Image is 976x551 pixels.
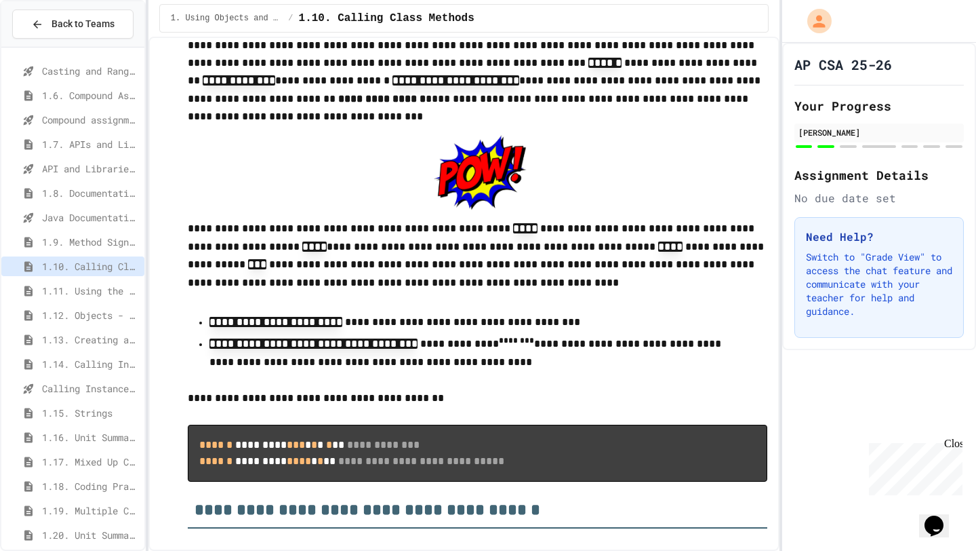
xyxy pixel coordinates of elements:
h2: Your Progress [794,96,964,115]
span: 1.15. Strings [42,406,139,420]
span: 1.6. Compound Assignment Operators [42,88,139,102]
span: 1.12. Objects - Instances of Classes [42,308,139,322]
span: 1.13. Creating and Initializing Objects: Constructors [42,332,139,347]
span: 1.20. Unit Summary 1b (1.7-1.15) [42,528,139,542]
div: [PERSON_NAME] [798,126,960,138]
span: 1.10. Calling Class Methods [299,10,474,26]
span: 1.17. Mixed Up Code Practice 1.1-1.6 [42,455,139,469]
h2: Assignment Details [794,166,964,185]
span: Casting and Ranges of variables - Quiz [42,64,139,78]
span: 1. Using Objects and Methods [171,13,283,24]
span: 1.19. Multiple Choice Exercises for Unit 1a (1.1-1.6) [42,503,139,518]
h1: AP CSA 25-26 [794,55,892,74]
span: Calling Instance Methods - Topic 1.14 [42,381,139,396]
p: Switch to "Grade View" to access the chat feature and communicate with your teacher for help and ... [806,250,952,318]
span: Java Documentation with Comments - Topic 1.8 [42,210,139,225]
span: 1.18. Coding Practice 1a (1.1-1.6) [42,479,139,493]
span: 1.14. Calling Instance Methods [42,357,139,371]
div: No due date set [794,190,964,206]
iframe: chat widget [863,438,962,495]
span: Back to Teams [52,17,115,31]
button: Back to Teams [12,9,134,39]
iframe: chat widget [919,497,962,537]
div: My Account [793,5,835,37]
h3: Need Help? [806,229,952,245]
span: / [288,13,293,24]
div: Chat with us now!Close [5,5,94,86]
span: 1.7. APIs and Libraries [42,137,139,151]
span: API and Libraries - Topic 1.7 [42,161,139,176]
span: 1.9. Method Signatures [42,235,139,249]
span: Compound assignment operators - Quiz [42,113,139,127]
span: 1.10. Calling Class Methods [42,259,139,273]
span: 1.16. Unit Summary 1a (1.1-1.6) [42,430,139,444]
span: 1.8. Documentation with Comments and Preconditions [42,186,139,200]
span: 1.11. Using the Math Class [42,284,139,298]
